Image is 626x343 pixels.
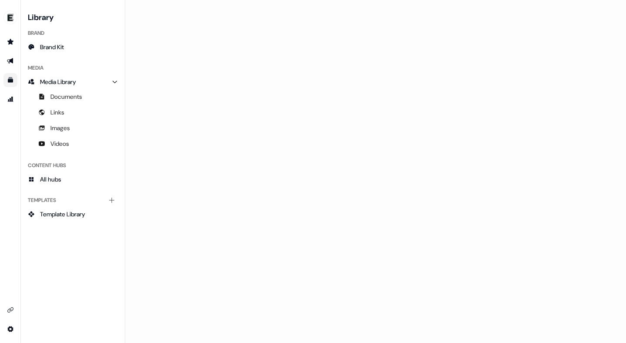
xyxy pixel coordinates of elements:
a: All hubs [24,172,121,186]
a: Go to outbound experience [3,54,17,68]
a: Go to prospects [3,35,17,49]
div: Templates [24,193,121,207]
a: Videos [24,137,121,151]
span: Images [50,124,70,132]
span: Documents [50,92,82,101]
div: Media [24,61,121,75]
span: Template Library [40,210,85,219]
h3: Library [24,10,121,23]
span: Brand Kit [40,43,64,51]
span: Links [50,108,64,117]
a: Go to integrations [3,303,17,317]
a: Images [24,121,121,135]
a: Media Library [24,75,121,89]
a: Links [24,105,121,119]
a: Brand Kit [24,40,121,54]
div: Content Hubs [24,158,121,172]
div: Brand [24,26,121,40]
a: Go to integrations [3,322,17,336]
a: Go to attribution [3,92,17,106]
span: All hubs [40,175,61,184]
span: Media Library [40,77,76,86]
a: Go to templates [3,73,17,87]
a: Template Library [24,207,121,221]
span: Videos [50,139,69,148]
a: Documents [24,90,121,104]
